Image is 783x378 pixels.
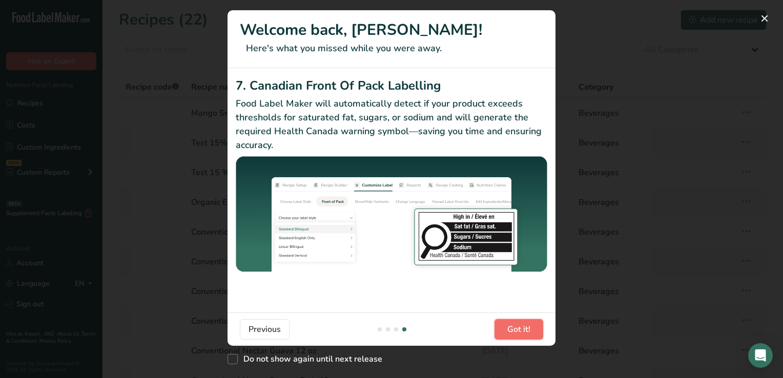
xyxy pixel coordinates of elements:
[236,97,547,152] p: Food Label Maker will automatically detect if your product exceeds thresholds for saturated fat, ...
[240,41,543,55] p: Here's what you missed while you were away.
[240,319,290,340] button: Previous
[494,319,543,340] button: Got it!
[238,354,382,364] span: Do not show again until next release
[240,18,543,41] h1: Welcome back, [PERSON_NAME]!
[249,323,281,335] span: Previous
[236,156,547,274] img: Canadian Front Of Pack Labelling
[748,343,773,368] div: Open Intercom Messenger
[507,323,530,335] span: Got it!
[236,76,547,95] h2: 7. Canadian Front Of Pack Labelling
